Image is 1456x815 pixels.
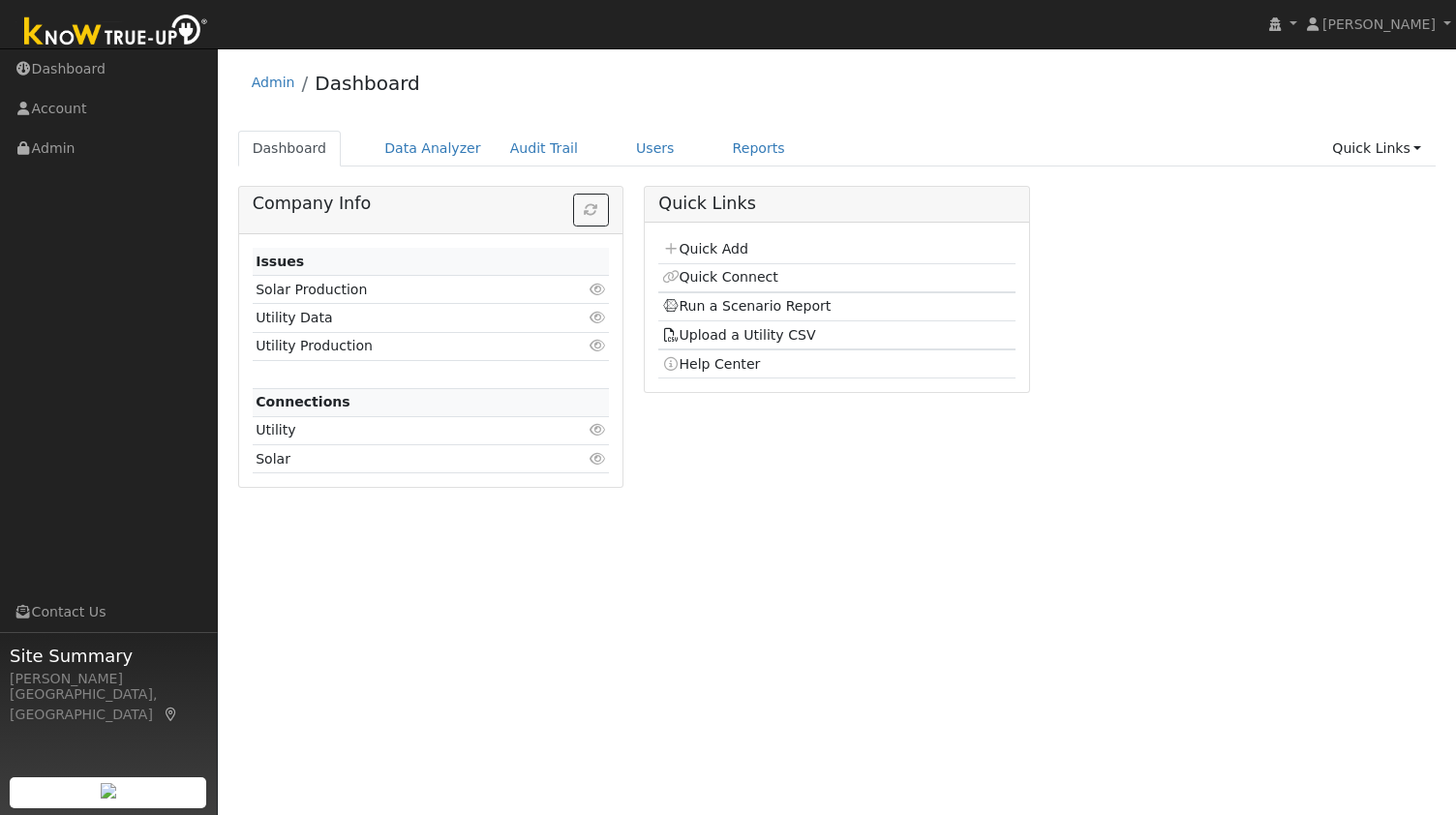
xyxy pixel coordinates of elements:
a: Users [622,131,689,166]
a: Run a Scenario Report [662,298,832,314]
a: Audit Trail [496,131,592,166]
i: Click to view [589,423,606,437]
strong: Issues [256,254,304,269]
div: [GEOGRAPHIC_DATA], [GEOGRAPHIC_DATA] [10,684,207,725]
td: Utility Production [253,332,552,360]
td: Utility [253,416,552,444]
i: Click to view [589,283,606,296]
a: Dashboard [315,72,420,95]
a: Data Analyzer [370,131,496,166]
i: Click to view [589,311,606,324]
img: Know True-Up [15,11,218,54]
h5: Company Info [253,194,609,214]
img: retrieve [101,783,116,799]
h5: Quick Links [658,194,1015,214]
span: Site Summary [10,643,207,669]
a: Dashboard [238,131,342,166]
a: Upload a Utility CSV [662,327,816,343]
td: Utility Data [253,304,552,332]
strong: Connections [256,394,350,409]
i: Click to view [589,339,606,352]
a: Reports [718,131,800,166]
i: Click to view [589,452,606,466]
a: Map [163,707,180,722]
td: Solar [253,445,552,473]
td: Solar Production [253,276,552,304]
div: [PERSON_NAME] [10,669,207,689]
a: Quick Connect [662,269,778,285]
span: [PERSON_NAME] [1322,16,1436,32]
a: Help Center [662,356,761,372]
a: Admin [252,75,295,90]
a: Quick Add [662,241,748,257]
a: Quick Links [1318,131,1436,166]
